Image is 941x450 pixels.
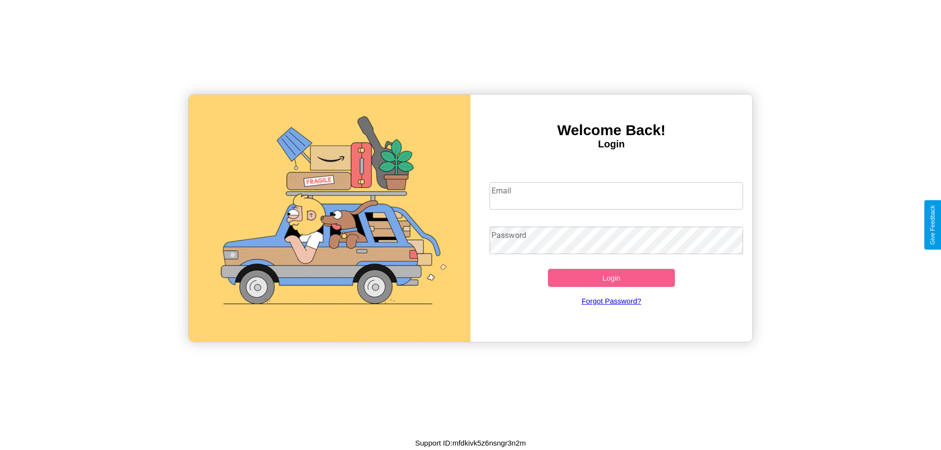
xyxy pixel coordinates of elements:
[548,269,675,287] button: Login
[485,287,739,315] a: Forgot Password?
[470,139,752,150] h4: Login
[189,95,470,342] img: gif
[415,436,526,450] p: Support ID: mfdkivk5z6nsngr3n2m
[929,205,936,245] div: Give Feedback
[470,122,752,139] h3: Welcome Back!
